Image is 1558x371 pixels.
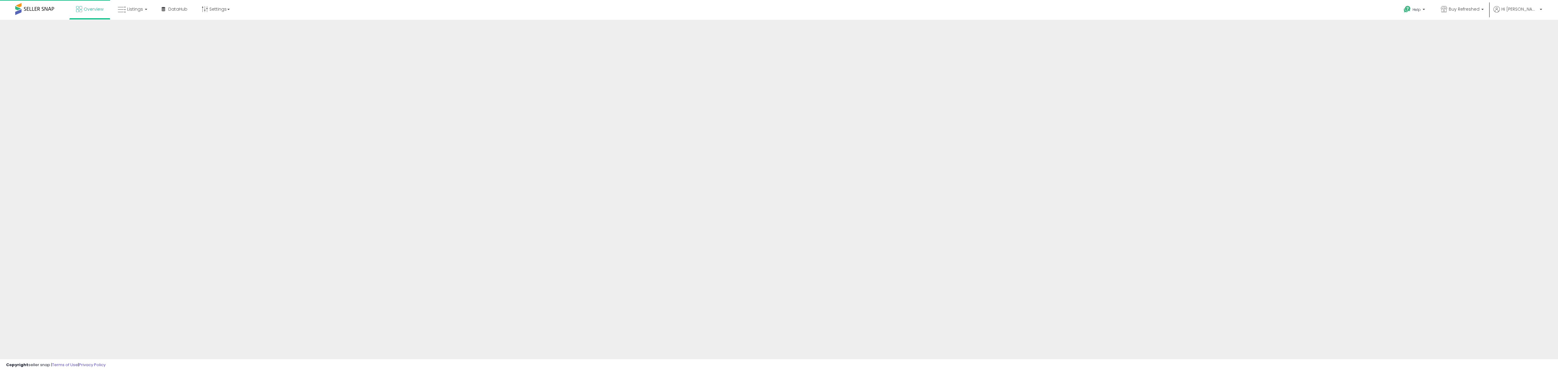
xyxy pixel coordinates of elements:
a: Help [1399,1,1431,20]
a: Hi [PERSON_NAME] [1493,6,1542,20]
i: Get Help [1403,5,1411,13]
span: Hi [PERSON_NAME] [1501,6,1538,12]
span: Listings [127,6,143,12]
span: Help [1413,7,1421,12]
span: Buy Refreshed [1449,6,1479,12]
span: DataHub [168,6,187,12]
span: Overview [84,6,103,12]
